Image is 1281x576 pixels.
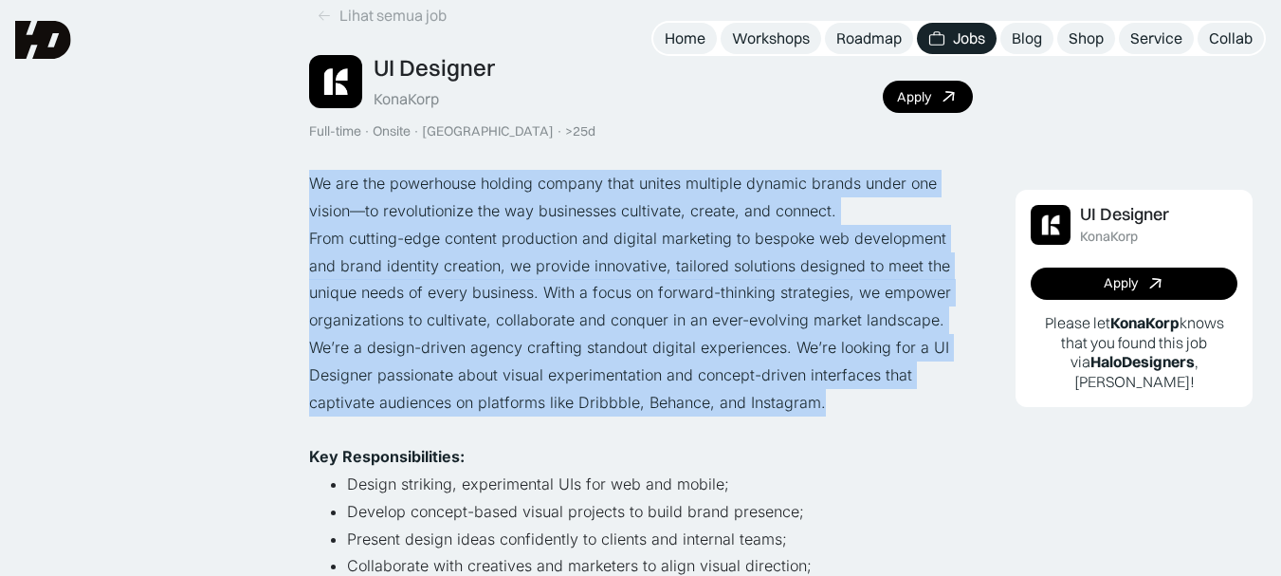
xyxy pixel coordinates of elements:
div: Service [1130,28,1182,48]
div: UI Designer [1080,205,1169,225]
b: HaloDesigners [1090,353,1195,372]
div: Home [665,28,705,48]
li: Present design ideas confidently to clients and internal teams; [347,526,973,553]
a: Service [1119,23,1194,54]
strong: Key Responsibilities: [309,447,465,466]
a: Apply [883,81,973,113]
div: Lihat semua job [339,6,447,26]
div: UI Designer [374,54,495,82]
a: Apply [1031,268,1237,300]
div: Onsite [373,123,411,139]
div: Jobs [953,28,985,48]
p: We’re a design-driven agency crafting standout digital experiences. We’re looking for a UI Design... [309,334,973,416]
a: Blog [1000,23,1053,54]
div: Collab [1209,28,1253,48]
li: Design striking, experimental UIs for web and mobile; [347,471,973,498]
div: [GEOGRAPHIC_DATA] [422,123,554,139]
div: Full-time [309,123,361,139]
div: >25d [565,123,595,139]
a: Shop [1057,23,1115,54]
a: Workshops [721,23,821,54]
div: Workshops [732,28,810,48]
div: KonaKorp [1080,229,1138,245]
div: KonaKorp [374,89,439,109]
div: Blog [1012,28,1042,48]
div: · [412,123,420,139]
div: Shop [1069,28,1104,48]
a: Jobs [917,23,997,54]
div: Roadmap [836,28,902,48]
p: We are the powerhouse holding company that unites multiple dynamic brands under one vision—to rev... [309,170,973,225]
p: From cutting-edge content production and digital marketing to bespoke web development and brand i... [309,225,973,334]
img: Job Image [309,55,362,108]
div: Apply [897,89,931,105]
p: ‍ [309,416,973,443]
a: Collab [1198,23,1264,54]
b: KonaKorp [1110,313,1180,332]
div: · [363,123,371,139]
p: Please let knows that you found this job via , [PERSON_NAME]! [1031,313,1237,392]
div: · [556,123,563,139]
a: Roadmap [825,23,913,54]
div: Apply [1104,276,1138,292]
li: Develop concept-based visual projects to build brand presence; [347,498,973,526]
img: Job Image [1031,205,1071,245]
a: Home [653,23,717,54]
